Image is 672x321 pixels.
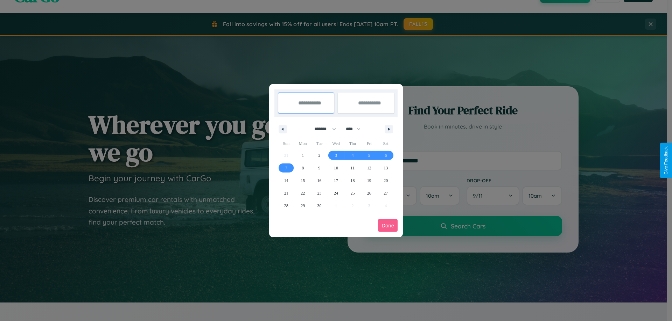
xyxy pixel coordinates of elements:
button: 22 [294,187,311,199]
span: 16 [317,174,322,187]
div: Give Feedback [664,146,668,175]
span: Wed [328,138,344,149]
button: 7 [278,162,294,174]
button: 15 [294,174,311,187]
button: 11 [344,162,361,174]
button: 14 [278,174,294,187]
span: Sun [278,138,294,149]
button: 6 [378,149,394,162]
span: 9 [318,162,321,174]
button: 20 [378,174,394,187]
button: 23 [311,187,328,199]
span: 22 [301,187,305,199]
button: 19 [361,174,377,187]
button: 2 [311,149,328,162]
button: 16 [311,174,328,187]
span: Sat [378,138,394,149]
span: 18 [350,174,355,187]
button: 1 [294,149,311,162]
span: 3 [335,149,337,162]
button: 5 [361,149,377,162]
span: 29 [301,199,305,212]
span: 19 [367,174,371,187]
span: 14 [284,174,288,187]
button: 30 [311,199,328,212]
span: Mon [294,138,311,149]
span: 1 [302,149,304,162]
button: 17 [328,174,344,187]
span: 17 [334,174,338,187]
span: 5 [368,149,370,162]
button: 8 [294,162,311,174]
span: 20 [384,174,388,187]
button: 26 [361,187,377,199]
button: Done [378,219,398,232]
button: 4 [344,149,361,162]
span: 25 [350,187,355,199]
button: 12 [361,162,377,174]
span: 4 [351,149,353,162]
button: 13 [378,162,394,174]
span: 24 [334,187,338,199]
span: Tue [311,138,328,149]
span: 30 [317,199,322,212]
span: 10 [334,162,338,174]
button: 9 [311,162,328,174]
button: 28 [278,199,294,212]
button: 27 [378,187,394,199]
span: 11 [351,162,355,174]
span: 2 [318,149,321,162]
button: 29 [294,199,311,212]
button: 25 [344,187,361,199]
span: 28 [284,199,288,212]
span: 21 [284,187,288,199]
button: 3 [328,149,344,162]
span: 23 [317,187,322,199]
button: 10 [328,162,344,174]
span: 13 [384,162,388,174]
button: 24 [328,187,344,199]
span: 12 [367,162,371,174]
button: 21 [278,187,294,199]
span: 27 [384,187,388,199]
span: 8 [302,162,304,174]
span: 15 [301,174,305,187]
span: Thu [344,138,361,149]
span: 7 [285,162,287,174]
span: 6 [385,149,387,162]
button: 18 [344,174,361,187]
span: 26 [367,187,371,199]
span: Fri [361,138,377,149]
